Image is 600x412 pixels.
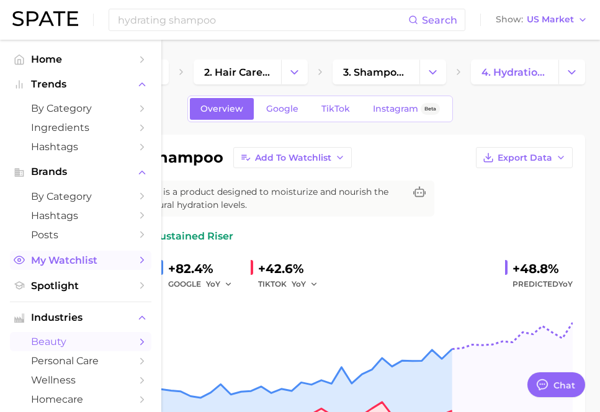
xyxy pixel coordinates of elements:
div: +48.8% [513,259,573,279]
div: TIKTOK [258,277,326,292]
button: Brands [10,163,151,181]
input: Search here for a brand, industry, or ingredient [117,9,408,30]
span: homecare [31,393,130,405]
span: Trends [31,79,130,90]
button: YoY [206,277,233,292]
span: Instagram [373,104,418,114]
span: beauty [31,336,130,347]
div: GOOGLE [168,277,241,292]
img: SPATE [12,11,78,26]
span: Spotlight [31,280,130,292]
span: YoY [206,279,220,289]
span: Brands [31,166,130,177]
span: YoY [558,279,573,289]
a: 2. hair care products [194,60,281,84]
button: Export Data [476,147,573,168]
span: TikTok [321,104,350,114]
a: My Watchlist [10,251,151,270]
span: Home [31,53,130,65]
a: Ingredients [10,118,151,137]
a: by Category [10,99,151,118]
span: Add to Watchlist [255,153,331,163]
a: by Category [10,187,151,206]
span: personal care [31,355,130,367]
span: wellness [31,374,130,386]
a: Home [10,50,151,69]
a: 4. hydration shampoo [471,60,558,84]
a: Google [256,98,309,120]
span: by Category [31,190,130,202]
button: Change Category [558,60,585,84]
span: Export Data [498,153,552,163]
span: Hashtags [31,141,130,153]
div: +82.4% [168,259,241,279]
a: personal care [10,351,151,370]
span: Search [422,14,457,26]
button: ShowUS Market [493,12,591,28]
a: Spotlight [10,276,151,295]
span: 4. hydration shampoo [481,66,548,78]
span: Overview [200,104,243,114]
button: Trends [10,75,151,94]
span: Hashtags [31,210,130,222]
span: Google [266,104,298,114]
span: sustained riser [141,229,233,244]
button: Add to Watchlist [233,147,352,168]
span: US Market [527,16,574,23]
button: Change Category [281,60,308,84]
span: Posts [31,229,130,241]
span: Show [496,16,523,23]
span: Ingredients [31,122,130,133]
a: Hashtags [10,137,151,156]
button: YoY [292,277,318,292]
a: wellness [10,370,151,390]
div: +42.6% [258,259,326,279]
span: Predicted [513,277,573,292]
span: 3. shampoo products [343,66,410,78]
a: TikTok [311,98,360,120]
span: My Watchlist [31,254,130,266]
button: Change Category [419,60,446,84]
a: InstagramBeta [362,98,450,120]
a: homecare [10,390,151,409]
span: A hydration shampoo is a product designed to moisturize and nourish the hair, restoring its natur... [67,186,405,212]
a: beauty [10,332,151,351]
a: Hashtags [10,206,151,225]
span: Beta [424,104,436,114]
a: Overview [190,98,254,120]
span: by Category [31,102,130,114]
a: Posts [10,225,151,244]
span: YoY [292,279,306,289]
button: Industries [10,308,151,327]
span: Industries [31,312,130,323]
a: 3. shampoo products [333,60,420,84]
span: 2. hair care products [204,66,271,78]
